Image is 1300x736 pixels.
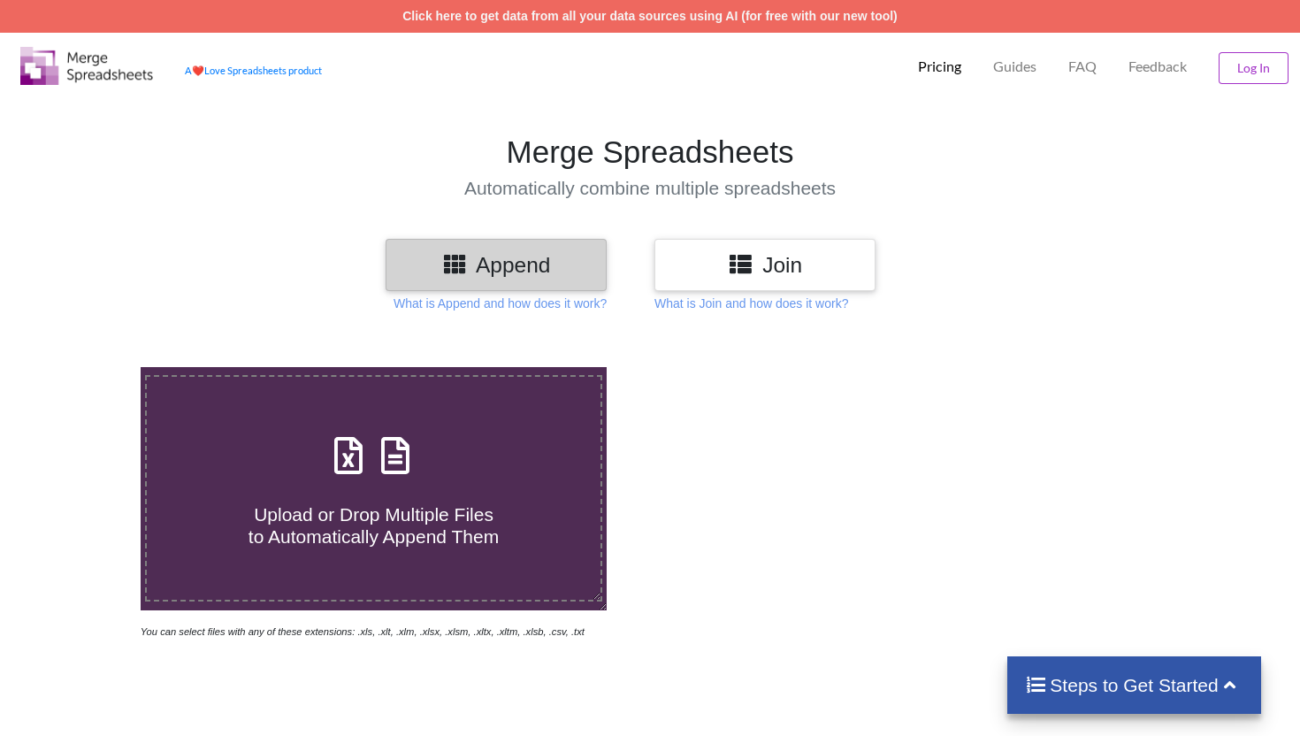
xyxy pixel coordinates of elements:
button: Log In [1219,52,1289,84]
p: Guides [993,57,1036,76]
a: Click here to get data from all your data sources using AI (for free with our new tool) [402,9,898,23]
img: Logo.png [20,47,153,85]
a: AheartLove Spreadsheets product [185,65,322,76]
span: heart [192,65,204,76]
h3: Join [668,252,862,278]
h4: Steps to Get Started [1025,674,1243,696]
span: Feedback [1128,59,1187,73]
i: You can select files with any of these extensions: .xls, .xlt, .xlm, .xlsx, .xlsm, .xltx, .xltm, ... [141,626,585,637]
p: What is Append and how does it work? [394,295,607,312]
h3: Append [399,252,593,278]
iframe: chat widget [18,665,74,718]
span: Upload or Drop Multiple Files to Automatically Append Them [249,504,499,547]
p: FAQ [1068,57,1097,76]
p: What is Join and how does it work? [654,295,848,312]
p: Pricing [918,57,961,76]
